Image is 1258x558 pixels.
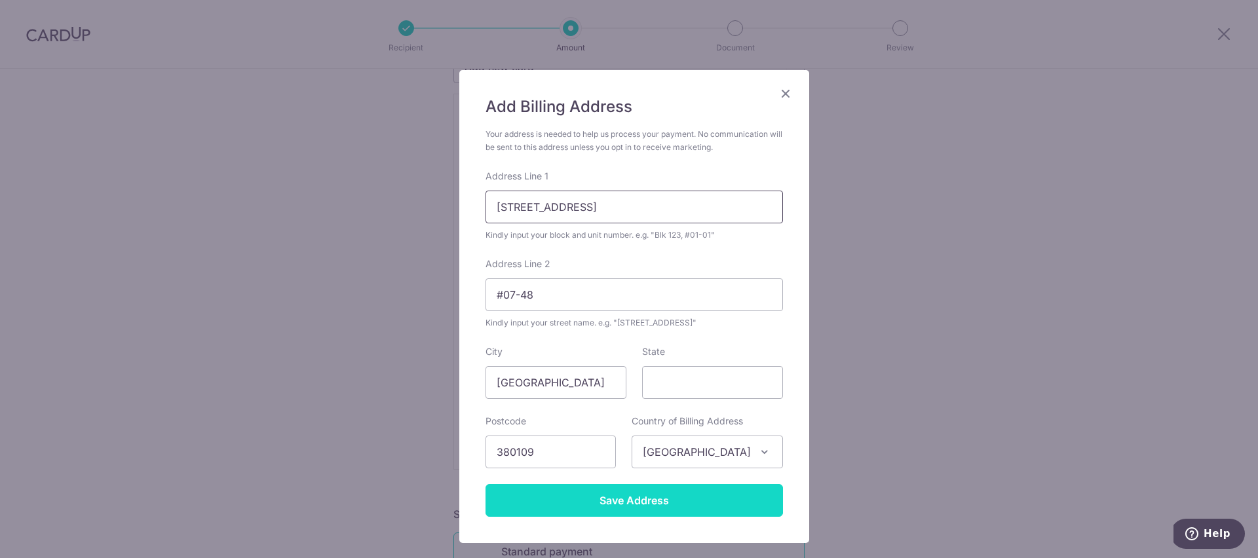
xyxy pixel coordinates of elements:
div: Kindly input your block and unit number. e.g. "Blk 123, #01-01" [486,229,783,242]
label: Address Line 2 [486,257,550,270]
span: Singapore [632,436,782,468]
label: State [642,345,665,358]
span: Singapore [632,436,783,468]
label: Address Line 1 [486,170,548,183]
div: Your address is needed to help us process your payment. No communication will be sent to this add... [486,128,783,154]
input: Save Address [486,484,783,517]
label: Country of Billing Address [632,415,743,428]
label: Postcode [486,415,526,428]
h5: Add Billing Address [486,96,783,117]
iframe: Opens a widget where you can find more information [1173,519,1245,551]
button: Close [778,86,793,102]
div: Kindly input your street name. e.g. "[STREET_ADDRESS]" [486,316,783,329]
label: City [486,345,503,358]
